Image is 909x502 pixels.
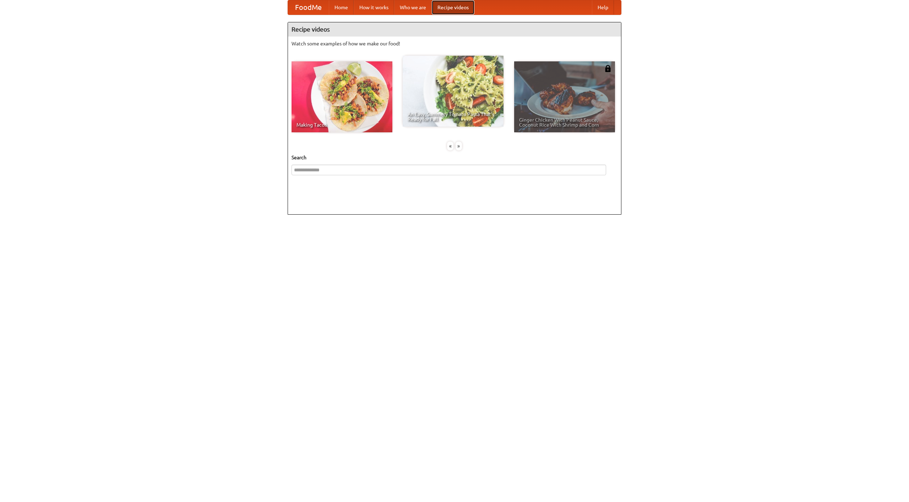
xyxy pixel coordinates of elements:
h5: Search [292,154,617,161]
h4: Recipe videos [288,22,621,37]
a: Home [329,0,354,15]
a: Making Tacos [292,61,392,132]
a: Recipe videos [432,0,474,15]
a: Help [592,0,614,15]
a: An Easy, Summery Tomato Pasta That's Ready for Fall [403,56,504,127]
a: How it works [354,0,394,15]
span: An Easy, Summery Tomato Pasta That's Ready for Fall [408,112,499,122]
p: Watch some examples of how we make our food! [292,40,617,47]
div: » [456,142,462,150]
a: FoodMe [288,0,329,15]
div: « [447,142,453,150]
span: Making Tacos [296,122,387,127]
a: Who we are [394,0,432,15]
img: 483408.png [604,65,611,72]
